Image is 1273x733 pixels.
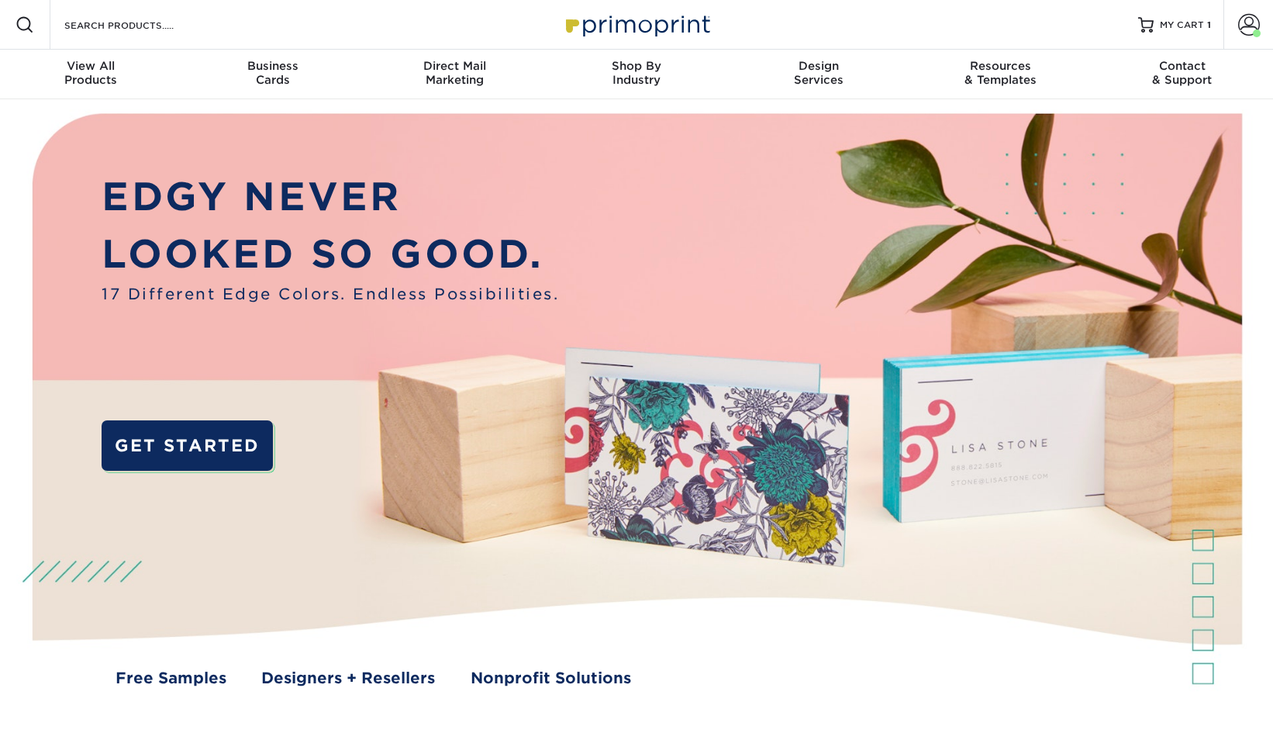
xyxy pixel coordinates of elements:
[182,50,364,99] a: BusinessCards
[546,59,728,87] div: Industry
[909,50,1092,99] a: Resources& Templates
[182,59,364,73] span: Business
[546,50,728,99] a: Shop ByIndustry
[102,226,559,283] p: LOOKED SO GOOD.
[102,168,559,226] p: EDGY NEVER
[102,420,272,471] a: GET STARTED
[102,283,559,306] span: 17 Different Edge Colors. Endless Possibilities.
[471,667,631,690] a: Nonprofit Solutions
[727,59,909,87] div: Services
[727,59,909,73] span: Design
[909,59,1092,87] div: & Templates
[546,59,728,73] span: Shop By
[1160,19,1204,32] span: MY CART
[727,50,909,99] a: DesignServices
[364,59,546,73] span: Direct Mail
[1207,19,1211,30] span: 1
[1091,59,1273,73] span: Contact
[1091,59,1273,87] div: & Support
[261,667,435,690] a: Designers + Resellers
[909,59,1092,73] span: Resources
[364,59,546,87] div: Marketing
[182,59,364,87] div: Cards
[364,50,546,99] a: Direct MailMarketing
[116,667,226,690] a: Free Samples
[63,16,214,34] input: SEARCH PRODUCTS.....
[1091,50,1273,99] a: Contact& Support
[559,8,714,41] img: Primoprint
